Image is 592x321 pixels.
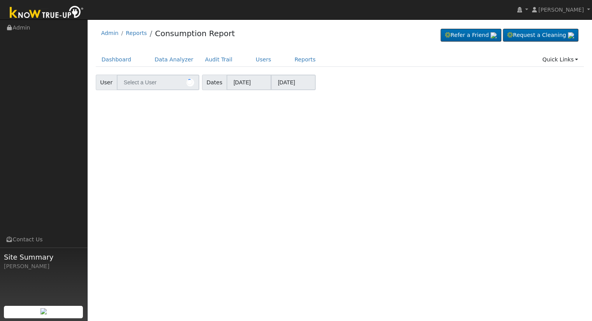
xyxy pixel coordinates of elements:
a: Reports [126,30,147,36]
span: Dates [202,75,227,90]
a: Consumption Report [155,29,235,38]
a: Request a Cleaning [503,29,578,42]
a: Reports [289,52,321,67]
a: Dashboard [96,52,137,67]
input: Select a User [117,75,199,90]
img: Know True-Up [6,4,88,22]
div: [PERSON_NAME] [4,262,83,270]
a: Quick Links [536,52,584,67]
a: Users [250,52,277,67]
span: [PERSON_NAME] [538,7,584,13]
a: Refer a Friend [441,29,501,42]
img: retrieve [568,32,574,38]
img: retrieve [490,32,497,38]
a: Admin [101,30,119,36]
span: Site Summary [4,252,83,262]
span: User [96,75,117,90]
img: retrieve [40,308,47,314]
a: Audit Trail [199,52,238,67]
a: Data Analyzer [149,52,199,67]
